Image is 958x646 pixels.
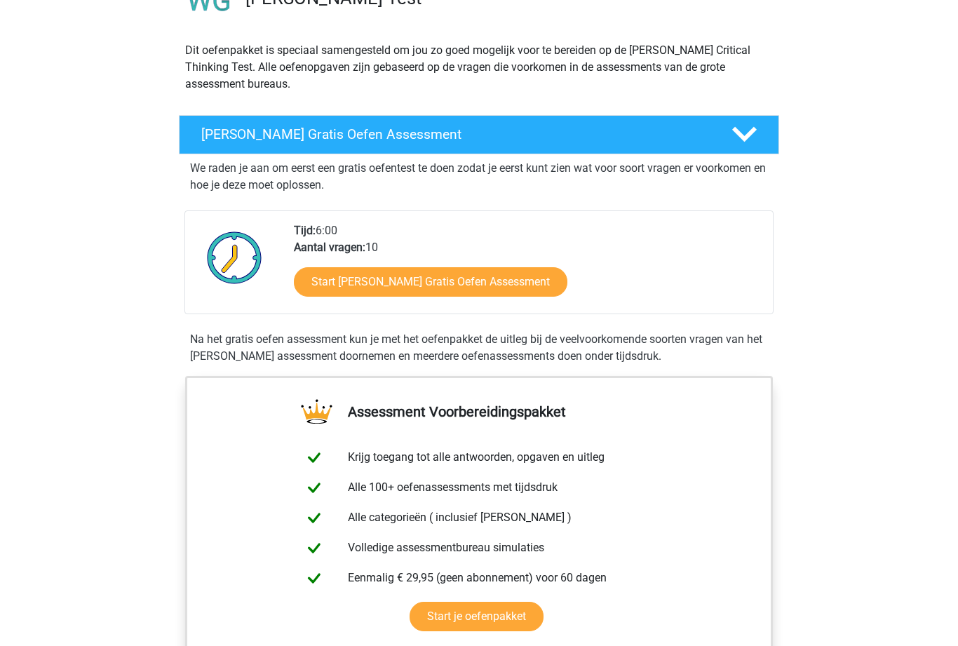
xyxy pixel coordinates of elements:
div: 6:00 10 [283,222,772,314]
a: Start je oefenpakket [410,602,544,631]
p: We raden je aan om eerst een gratis oefentest te doen zodat je eerst kunt zien wat voor soort vra... [190,160,768,194]
a: [PERSON_NAME] Gratis Oefen Assessment [173,115,785,154]
img: Klok [199,222,270,292]
b: Tijd: [294,224,316,237]
h4: [PERSON_NAME] Gratis Oefen Assessment [201,126,709,142]
b: Aantal vragen: [294,241,365,254]
div: Na het gratis oefen assessment kun je met het oefenpakket de uitleg bij de veelvoorkomende soorte... [184,331,774,365]
a: Start [PERSON_NAME] Gratis Oefen Assessment [294,267,567,297]
p: Dit oefenpakket is speciaal samengesteld om jou zo goed mogelijk voor te bereiden op de [PERSON_N... [185,42,773,93]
